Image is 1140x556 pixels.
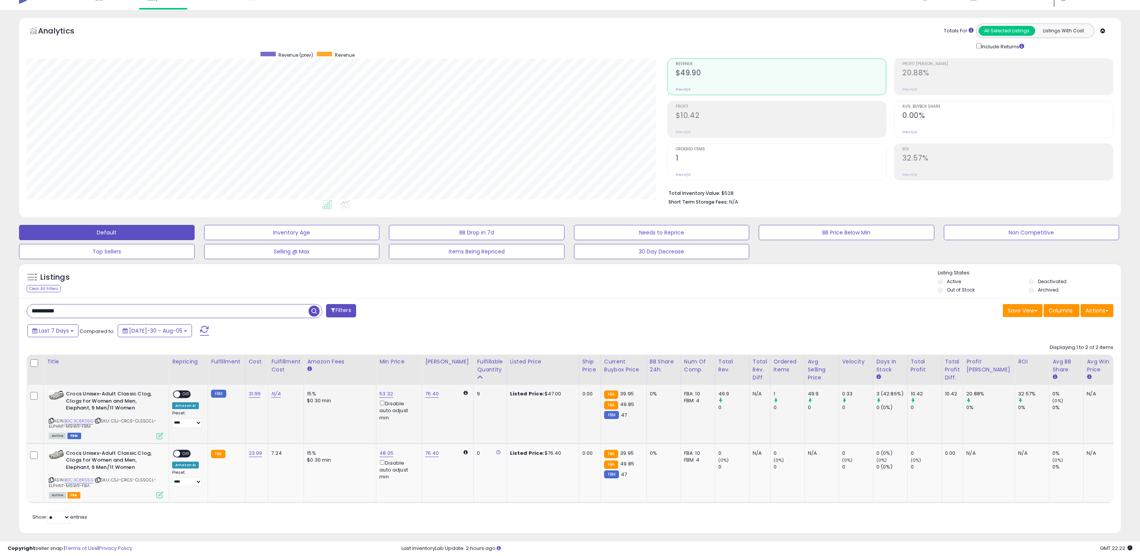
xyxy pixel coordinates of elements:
small: Prev: N/A [902,172,917,177]
span: 49.85 [620,460,634,467]
span: OFF [180,391,192,398]
strong: Copyright [8,545,35,552]
div: 0 [911,404,942,411]
span: Revenue [676,62,886,66]
div: Velocity [842,358,870,366]
div: 7.24 [271,450,298,457]
div: 1 [774,390,804,397]
b: Crocs Unisex-Adult Classic Clog, Clogs for Women and Men, Elephant, 9 Men/11 Women [66,450,158,473]
a: N/A [271,390,280,398]
a: 48.05 [379,449,393,457]
div: Amazon AI [172,462,199,468]
h5: Analytics [38,25,89,38]
div: 0 [842,464,873,470]
div: FBM: 4 [684,397,709,404]
div: ASIN: [49,450,163,498]
button: Last 7 Days [27,324,78,337]
a: 31.99 [249,390,261,398]
small: Prev: N/A [902,87,917,92]
div: Amazon Fees [307,358,373,366]
small: Prev: N/A [676,87,691,92]
b: Listed Price: [510,390,545,397]
div: 0 [911,464,942,470]
div: 0 [774,450,804,457]
button: Actions [1081,304,1113,317]
span: | SKU: CSJ-CRCS-CLSSCCL-ELPHNT-M9W11-FBA [49,477,156,488]
div: 0 [774,404,804,411]
div: 9 [477,390,500,397]
h5: Listings [40,272,70,283]
button: Save View [1003,304,1042,317]
button: Top Sellers [19,244,195,259]
div: Amazon AI [172,402,199,409]
span: [DATE]-30 - Aug-05 [129,327,182,335]
div: Ship Price [582,358,598,374]
button: Listings With Cost [1035,26,1092,36]
div: 0% [1052,404,1083,411]
span: Ordered Items [676,147,886,151]
button: Selling @ Max [204,244,380,259]
div: Displaying 1 to 2 of 2 items [1050,344,1113,351]
b: Crocs Unisex-Adult Classic Clog, Clogs for Women and Men, Elephant, 9 Men/11 Women [66,390,158,414]
div: N/A [1087,450,1112,457]
span: 47 [621,471,627,478]
div: 0% [1052,464,1083,470]
div: 10.42 [911,390,942,397]
small: (0%) [1052,398,1063,404]
span: Revenue (prev) [278,52,313,58]
small: Prev: N/A [676,172,691,177]
div: FBM: 4 [684,457,709,464]
small: Prev: N/A [902,130,917,134]
div: 0% [1018,404,1049,411]
span: 2025-08-13 22:22 GMT [1100,545,1132,552]
button: Inventory Age [204,225,380,240]
div: 0.00 [582,450,595,457]
a: 23.99 [249,449,262,457]
div: BB Share 24h. [650,358,678,374]
li: $528 [668,188,1108,197]
small: (0%) [774,457,784,463]
div: Preset: [172,411,202,428]
small: FBM [604,411,619,419]
button: Needs to Reprice [574,225,750,240]
small: Avg Win Price. [1087,374,1091,381]
div: Min Price [379,358,419,366]
a: B0C3C8RS5G [64,477,93,483]
div: 0 (0%) [876,464,907,470]
div: 0 [842,404,873,411]
div: $0.30 min [307,397,370,404]
div: Preset: [172,470,202,487]
button: Columns [1044,304,1079,317]
div: 20.88% [966,390,1015,397]
div: Repricing [172,358,205,366]
div: 0 [718,404,749,411]
div: 0 [911,450,942,457]
div: Disable auto adjust min [379,459,416,481]
div: 0% [650,450,675,457]
small: Avg BB Share. [1052,374,1057,381]
small: FBA [604,401,618,409]
button: BB Drop in 7d [389,225,564,240]
div: Listed Price [510,358,576,366]
div: Fulfillable Quantity [477,358,503,374]
div: N/A [808,450,833,457]
div: Cost [249,358,265,366]
div: 10.42 [945,390,958,397]
div: 0 [477,450,500,457]
span: OFF [180,450,192,457]
div: ASIN: [49,390,163,438]
img: 41aVFJUbEbL._SL40_.jpg [49,450,64,459]
div: 0% [1052,390,1083,397]
span: | SKU: CSJ-CRCS-CLSSCCL-ELPHNT-M9W11-FBM [49,418,156,429]
div: 0.33 [842,390,873,397]
div: [PERSON_NAME] [425,358,470,366]
div: 15% [307,450,370,457]
div: $76.40 [510,450,573,457]
label: Archived [1038,287,1058,293]
h2: 20.88% [902,69,1113,79]
h2: 32.57% [902,154,1113,164]
small: FBA [211,450,225,458]
div: Disable auto adjust min [379,399,416,421]
h2: 0.00% [902,111,1113,121]
div: Totals For [944,27,974,35]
